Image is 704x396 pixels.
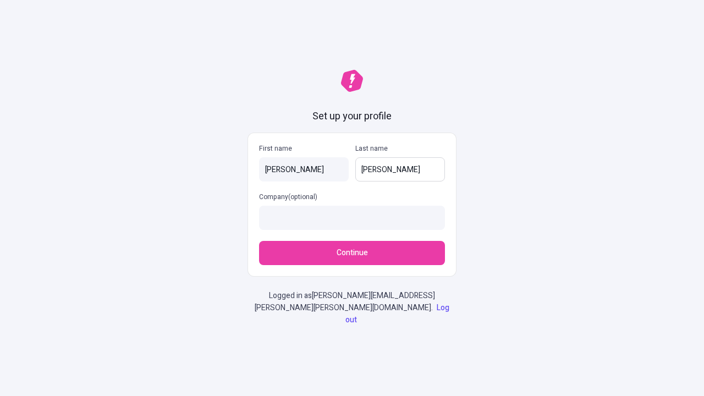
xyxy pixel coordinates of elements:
[312,109,392,124] h1: Set up your profile
[259,157,349,182] input: First name
[259,206,445,230] input: Company(optional)
[345,302,450,326] a: Log out
[259,193,445,201] p: Company
[355,144,445,153] p: Last name
[288,192,317,202] span: (optional)
[337,247,368,259] span: Continue
[259,144,349,153] p: First name
[259,241,445,265] button: Continue
[248,290,457,326] p: Logged in as [PERSON_NAME][EMAIL_ADDRESS][PERSON_NAME][PERSON_NAME][DOMAIN_NAME] .
[355,157,445,182] input: Last name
